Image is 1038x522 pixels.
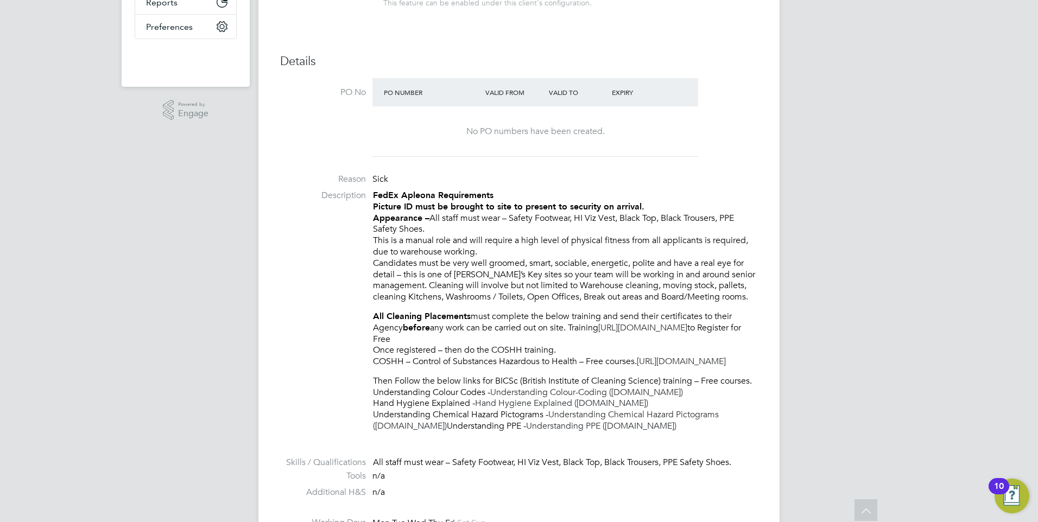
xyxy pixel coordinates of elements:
[546,82,610,102] div: Valid To
[280,487,366,498] label: Additional H&S
[163,100,209,120] a: Powered byEngage
[280,174,366,185] label: Reason
[373,201,644,212] strong: Picture ID must be brought to site to present to security on arrival.
[526,421,676,431] a: Understanding PPE ([DOMAIN_NAME])
[373,409,719,431] a: Understanding Chemical Hazard Pictograms ([DOMAIN_NAME])
[383,126,687,137] div: No PO numbers have been created.
[403,322,430,333] strong: before
[381,82,483,102] div: PO Number
[373,190,758,303] p: All staff must wear – Safety Footwear, HI Viz Vest, Black Top, Black Trousers, PPE Safety Shoes. ...
[490,387,683,398] a: Understanding Colour-Coding ([DOMAIN_NAME])
[373,190,493,200] strong: FedEx Apleona Requirements
[373,375,758,432] p: Then Follow the below links for BICSc (British Institute of Cleaning Science) training – Free cou...
[135,50,237,67] a: Go to home page
[280,54,758,69] h3: Details
[373,311,471,321] strong: All Cleaning Placements
[475,398,648,409] a: Hand Hygiene Explained ([DOMAIN_NAME])
[280,190,366,201] label: Description
[609,82,673,102] div: Expiry
[995,479,1029,513] button: Open Resource Center, 10 new notifications
[372,487,385,498] span: n/a
[483,82,546,102] div: Valid From
[372,470,385,481] span: n/a
[994,486,1004,500] div: 10
[637,356,726,367] a: [URL][DOMAIN_NAME]
[372,174,388,184] span: Sick
[280,457,366,468] label: Skills / Qualifications
[280,470,366,482] label: Tools
[373,311,758,367] p: must complete the below training and send their certificates to their Agency any work can be carr...
[373,457,758,468] div: All staff must wear – Safety Footwear, HI Viz Vest, Black Top, Black Trousers, PPE Safety Shoes.
[280,87,366,98] label: PO No
[178,100,208,109] span: Powered by
[146,22,193,32] span: Preferences
[135,15,236,39] button: Preferences
[373,213,429,223] strong: Appearance –
[178,109,208,118] span: Engage
[598,322,687,333] a: [URL][DOMAIN_NAME]
[135,50,237,67] img: fastbook-logo-retina.png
